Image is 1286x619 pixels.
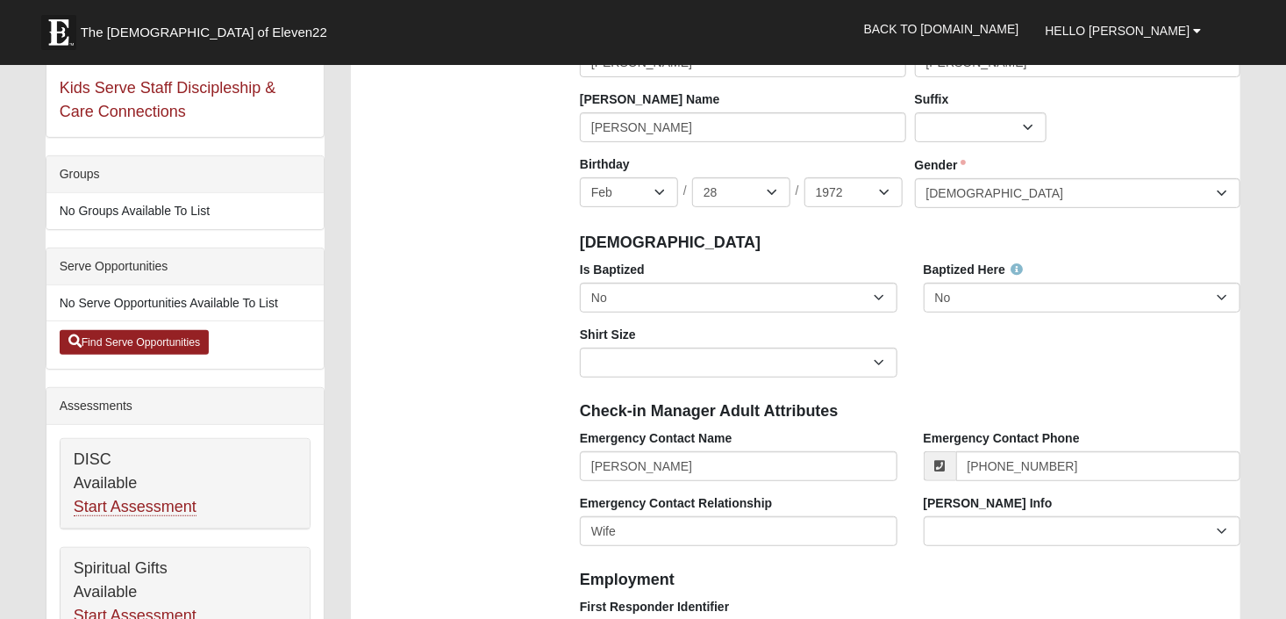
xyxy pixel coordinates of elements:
[61,439,310,529] div: DISC Available
[580,155,630,173] label: Birthday
[46,285,324,321] li: No Serve Opportunities Available To List
[46,388,324,425] div: Assessments
[580,90,719,108] label: [PERSON_NAME] Name
[924,429,1080,447] label: Emergency Contact Phone
[580,571,1240,590] h4: Employment
[580,326,636,343] label: Shirt Size
[46,193,324,229] li: No Groups Available To List
[46,248,324,285] div: Serve Opportunities
[1032,9,1215,53] a: Hello [PERSON_NAME]
[796,182,799,201] span: /
[915,156,967,174] label: Gender
[81,24,327,41] span: The [DEMOGRAPHIC_DATA] of Eleven22
[74,498,196,516] a: Start Assessment
[580,598,729,615] label: First Responder Identifier
[60,79,276,120] a: Kids Serve Staff Discipleship & Care Connections
[924,494,1053,512] label: [PERSON_NAME] Info
[580,261,645,278] label: Is Baptized
[924,261,1023,278] label: Baptized Here
[32,6,383,50] a: The [DEMOGRAPHIC_DATA] of Eleven22
[580,402,1240,421] h4: Check-in Manager Adult Attributes
[915,90,949,108] label: Suffix
[46,156,324,193] div: Groups
[580,494,772,512] label: Emergency Contact Relationship
[683,182,687,201] span: /
[1046,24,1190,38] span: Hello [PERSON_NAME]
[60,330,210,355] a: Find Serve Opportunities
[851,7,1032,51] a: Back to [DOMAIN_NAME]
[580,234,1240,253] h4: [DEMOGRAPHIC_DATA]
[580,429,732,447] label: Emergency Contact Name
[41,15,76,50] img: Eleven22 logo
